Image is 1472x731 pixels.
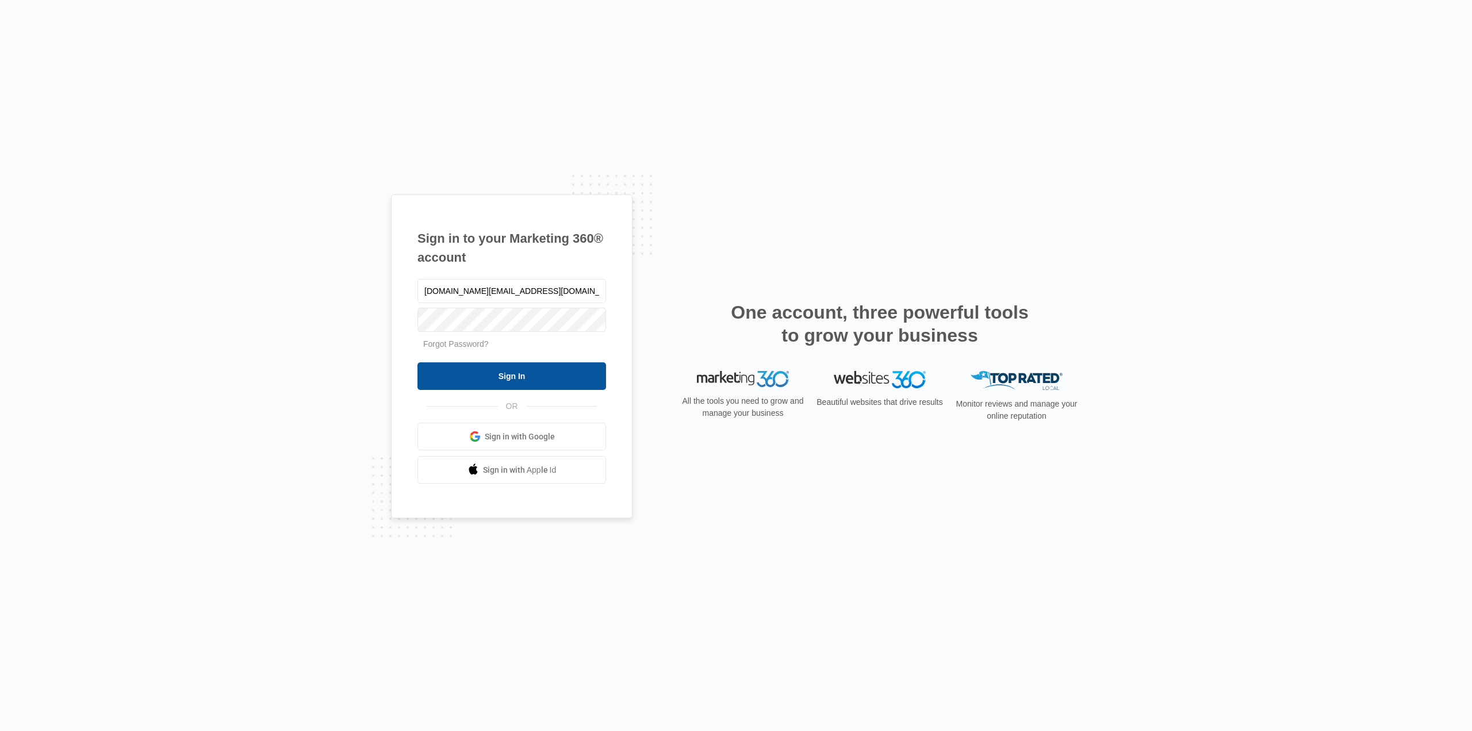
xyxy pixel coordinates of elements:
p: Beautiful websites that drive results [815,396,944,408]
img: Websites 360 [834,371,926,388]
img: Top Rated Local [971,371,1063,390]
a: Forgot Password? [423,339,489,349]
a: Sign in with Google [417,423,606,450]
span: OR [498,400,526,412]
input: Email [417,279,606,303]
h1: Sign in to your Marketing 360® account [417,229,606,267]
input: Sign In [417,362,606,390]
span: Sign in with Google [485,431,555,443]
a: Sign in with Apple Id [417,456,606,484]
h2: One account, three powerful tools to grow your business [727,301,1032,347]
span: Sign in with Apple Id [483,464,557,476]
p: All the tools you need to grow and manage your business [678,395,807,419]
p: Monitor reviews and manage your online reputation [952,398,1081,422]
img: Marketing 360 [697,371,789,387]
